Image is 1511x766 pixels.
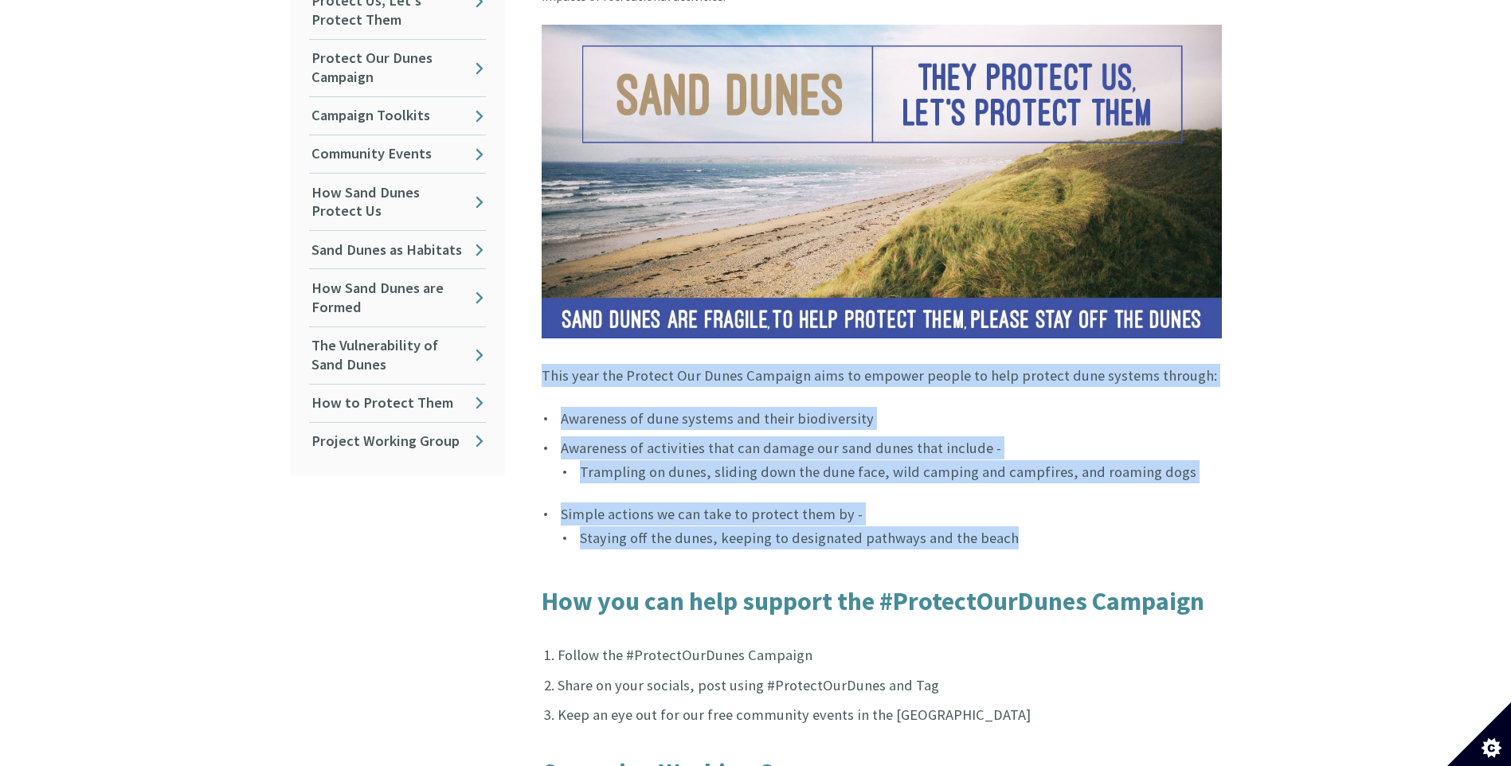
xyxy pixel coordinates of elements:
[309,423,486,460] a: Project Working Group
[309,40,486,96] a: Protect Our Dunes Campaign
[309,385,486,422] a: How to Protect Them
[309,327,486,384] a: The Vulnerability of Sand Dunes
[542,502,1222,549] li: Simple actions we can take to protect them by -
[542,436,1222,483] li: Awareness of activities that can damage our sand dunes that include -
[309,269,486,326] a: How Sand Dunes are Formed
[309,174,486,230] a: How Sand Dunes Protect Us
[1447,702,1511,766] button: Set cookie preferences
[309,97,486,135] a: Campaign Toolkits
[558,674,1222,697] li: Share on your socials, post using #ProtectOurDunes and Tag
[309,135,486,173] a: Community Events
[561,460,1222,483] li: Trampling on dunes, sliding down the dune face, wild camping and campfires, and roaming dogs
[542,407,1222,430] li: Awareness of dune systems and their biodiversity
[558,703,1222,726] li: Keep an eye out for our free community events in the [GEOGRAPHIC_DATA]
[561,526,1222,549] li: Staying off the dunes, keeping to designated pathways and the beach
[558,643,1222,666] li: Follow the #ProtectOurDunes Campaign
[309,231,486,268] a: Sand Dunes as Habitats
[542,364,1222,387] p: This year the Protect Our Dunes Campaign aims to empower people to help protect dune systems thro...
[542,585,1204,617] strong: How you can help support the #ProtectOurDunes Campaign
